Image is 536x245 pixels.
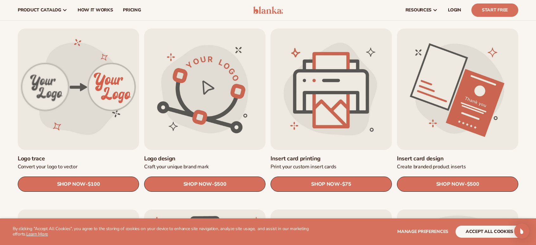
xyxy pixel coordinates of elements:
span: $500 [214,181,227,187]
span: pricing [123,8,141,13]
a: Start Free [471,3,518,17]
button: accept all cookies [456,226,523,238]
span: SHOP NOW [311,181,340,187]
span: $75 [342,181,351,187]
span: SHOP NOW [183,181,212,187]
a: Insert card design [397,155,518,162]
span: SHOP NOW [57,181,86,187]
span: How It Works [78,8,113,13]
img: logo [253,6,283,14]
span: product catalog [18,8,61,13]
span: resources [405,8,431,13]
a: SHOP NOW- $75 [271,177,392,192]
span: Manage preferences [397,229,448,235]
a: Logo trace [18,155,139,162]
button: Manage preferences [397,226,448,238]
a: Insert card printing [271,155,392,162]
a: SHOP NOW- $500 [144,177,265,192]
a: SHOP NOW- $500 [397,177,518,192]
span: SHOP NOW [436,181,465,187]
div: Open Intercom Messenger [514,223,529,239]
a: Learn More [26,231,48,237]
span: $100 [88,181,100,187]
a: Logo design [144,155,265,162]
a: SHOP NOW- $100 [18,177,139,192]
span: LOGIN [448,8,461,13]
p: By clicking "Accept All Cookies", you agree to the storing of cookies on your device to enhance s... [13,226,314,237]
span: $500 [467,181,479,187]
